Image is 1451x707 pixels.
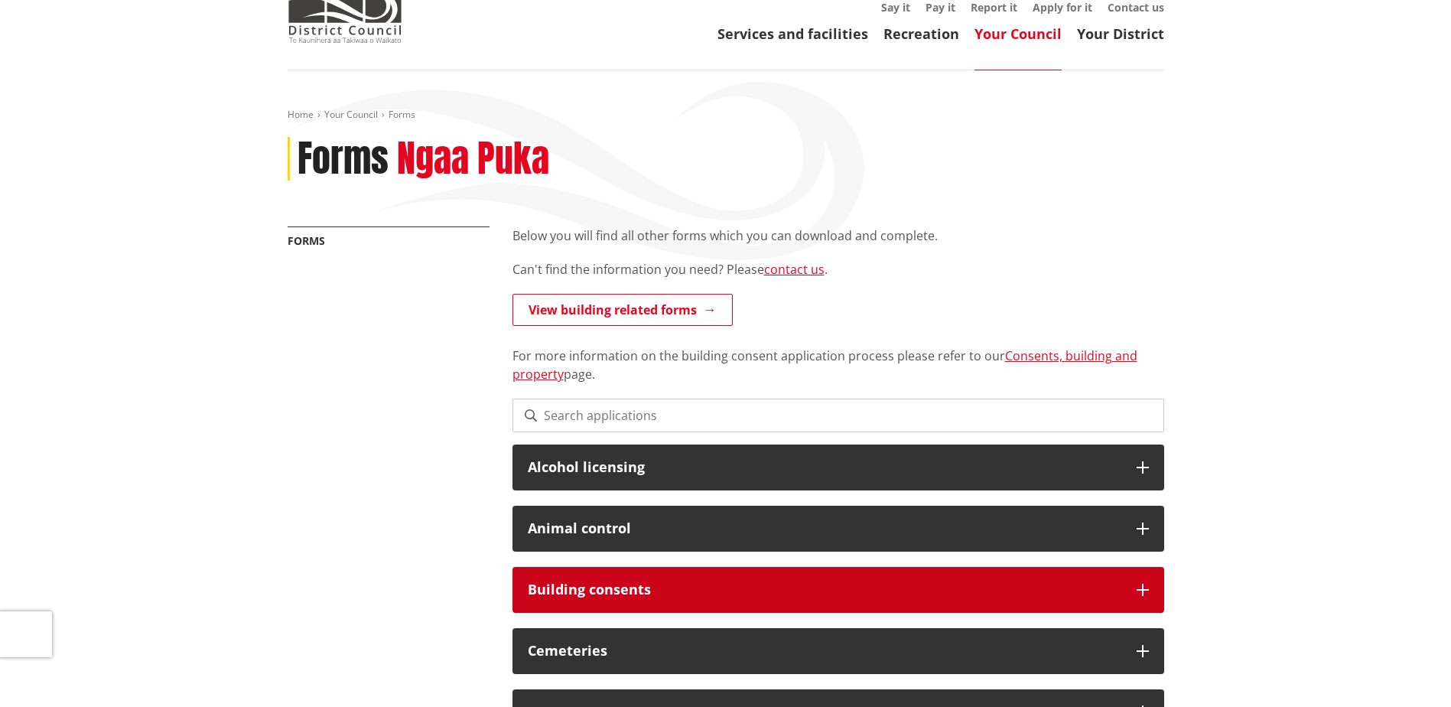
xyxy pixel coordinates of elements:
a: Forms [288,233,325,248]
a: Recreation [883,24,959,43]
a: View building related forms [512,294,733,326]
span: Forms [389,108,415,121]
nav: breadcrumb [288,109,1164,122]
h3: Alcohol licensing [528,460,1121,475]
p: Below you will find all other forms which you can download and complete. [512,226,1164,245]
a: Consents, building and property [512,347,1137,383]
h1: Forms [298,137,389,181]
a: Your Council [974,24,1062,43]
a: Your District [1077,24,1164,43]
h3: Animal control [528,521,1121,536]
iframe: Messenger Launcher [1381,643,1436,698]
h2: Ngaa Puka [397,137,549,181]
a: Your Council [324,108,378,121]
a: contact us [764,261,825,278]
h3: Cemeteries [528,643,1121,659]
input: Search applications [512,399,1164,432]
a: Home [288,108,314,121]
p: For more information on the building consent application process please refer to our page. [512,328,1164,383]
a: Services and facilities [717,24,868,43]
h3: Building consents [528,582,1121,598]
p: Can't find the information you need? Please . [512,260,1164,279]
